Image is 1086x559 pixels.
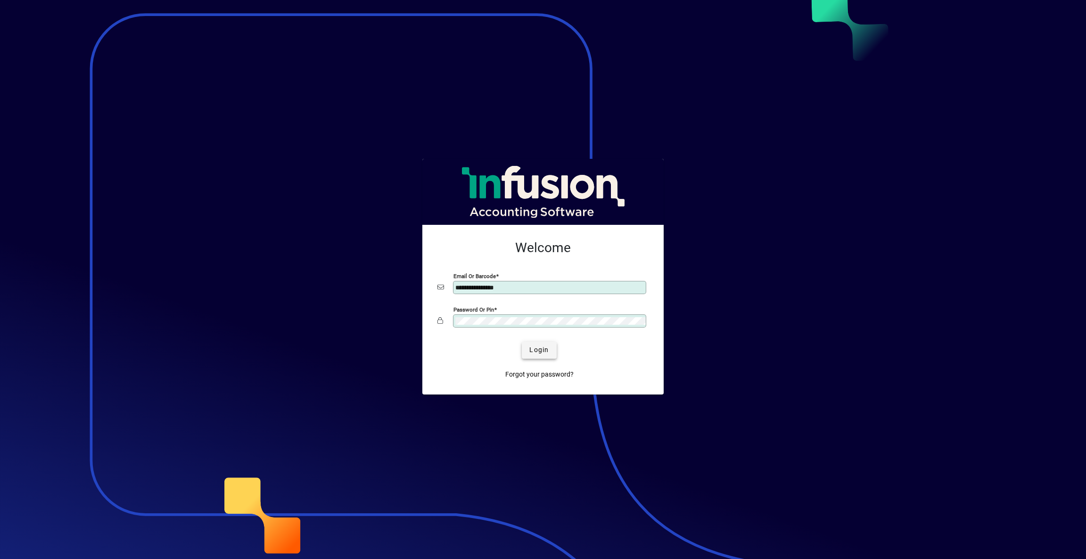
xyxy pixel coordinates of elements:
span: Forgot your password? [505,370,574,379]
span: Login [529,345,549,355]
a: Forgot your password? [502,366,577,383]
button: Login [522,342,556,359]
mat-label: Password or Pin [453,306,494,312]
h2: Welcome [437,240,649,256]
mat-label: Email or Barcode [453,272,496,279]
